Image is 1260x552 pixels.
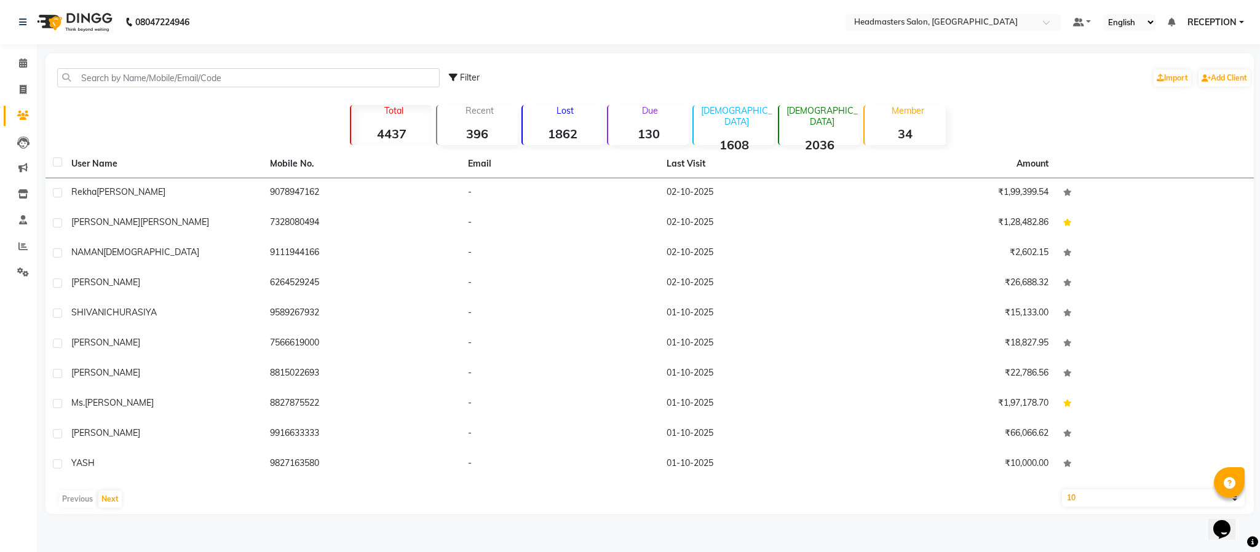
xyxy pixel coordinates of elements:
[263,178,461,208] td: 9078947162
[140,216,209,227] span: [PERSON_NAME]
[659,208,858,239] td: 02-10-2025
[608,126,689,141] strong: 130
[461,419,659,449] td: -
[106,307,157,318] span: CHURASIYA
[461,389,659,419] td: -
[263,329,461,359] td: 7566619000
[659,299,858,329] td: 01-10-2025
[64,150,263,178] th: User Name
[71,277,140,288] span: [PERSON_NAME]
[659,419,858,449] td: 01-10-2025
[85,397,154,408] span: [PERSON_NAME]
[71,367,140,378] span: [PERSON_NAME]
[103,246,199,258] span: [DEMOGRAPHIC_DATA]
[461,299,659,329] td: -
[71,427,140,438] span: [PERSON_NAME]
[461,269,659,299] td: -
[356,105,432,116] p: Total
[71,186,97,197] span: Rekha
[71,337,140,348] span: [PERSON_NAME]
[857,178,1056,208] td: ₹1,99,399.54
[263,419,461,449] td: 9916633333
[694,137,774,152] strong: 1608
[659,269,858,299] td: 02-10-2025
[611,105,689,116] p: Due
[263,269,461,299] td: 6264529245
[461,178,659,208] td: -
[263,239,461,269] td: 9111944166
[71,457,95,468] span: YASH
[71,246,103,258] span: NAMAN
[437,126,518,141] strong: 396
[857,329,1056,359] td: ₹18,827.95
[135,5,189,39] b: 08047224946
[523,126,603,141] strong: 1862
[461,239,659,269] td: -
[857,299,1056,329] td: ₹15,133.00
[460,72,480,83] span: Filter
[263,359,461,389] td: 8815022693
[659,449,858,479] td: 01-10-2025
[699,105,774,127] p: [DEMOGRAPHIC_DATA]
[351,126,432,141] strong: 4437
[263,208,461,239] td: 7328080494
[659,178,858,208] td: 02-10-2025
[779,137,860,152] strong: 2036
[461,150,659,178] th: Email
[263,449,461,479] td: 9827163580
[1187,16,1237,29] span: RECEPTION
[71,307,106,318] span: SHIVANI
[1199,69,1250,87] a: Add Client
[461,329,659,359] td: -
[71,397,85,408] span: Ms.
[784,105,860,127] p: [DEMOGRAPHIC_DATA]
[659,239,858,269] td: 02-10-2025
[857,208,1056,239] td: ₹1,28,482.86
[857,359,1056,389] td: ₹22,786.56
[263,150,461,178] th: Mobile No.
[857,449,1056,479] td: ₹10,000.00
[97,186,165,197] span: [PERSON_NAME]
[870,105,945,116] p: Member
[31,5,116,39] img: logo
[857,269,1056,299] td: ₹26,688.32
[57,68,440,87] input: Search by Name/Mobile/Email/Code
[857,389,1056,419] td: ₹1,97,178.70
[659,359,858,389] td: 01-10-2025
[461,359,659,389] td: -
[461,449,659,479] td: -
[528,105,603,116] p: Lost
[659,329,858,359] td: 01-10-2025
[659,389,858,419] td: 01-10-2025
[1208,503,1248,540] iframe: chat widget
[98,491,122,508] button: Next
[1009,150,1056,178] th: Amount
[659,150,858,178] th: Last Visit
[857,239,1056,269] td: ₹2,602.15
[263,389,461,419] td: 8827875522
[71,216,140,227] span: [PERSON_NAME]
[442,105,518,116] p: Recent
[1154,69,1191,87] a: Import
[865,126,945,141] strong: 34
[857,419,1056,449] td: ₹66,066.62
[461,208,659,239] td: -
[263,299,461,329] td: 9589267932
